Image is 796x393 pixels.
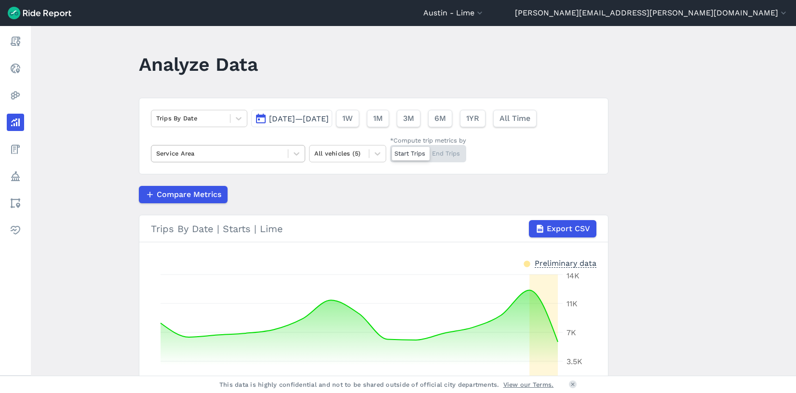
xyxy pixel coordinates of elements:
[139,51,258,78] h1: Analyze Data
[7,60,24,77] a: Realtime
[7,87,24,104] a: Heatmaps
[567,328,576,337] tspan: 7K
[390,136,466,145] div: *Compute trip metrics by
[423,7,485,19] button: Austin - Lime
[493,110,537,127] button: All Time
[7,141,24,158] a: Fees
[151,220,596,237] div: Trips By Date | Starts | Lime
[515,7,788,19] button: [PERSON_NAME][EMAIL_ADDRESS][PERSON_NAME][DOMAIN_NAME]
[157,189,221,200] span: Compare Metrics
[567,357,582,366] tspan: 3.5K
[567,299,578,308] tspan: 11K
[567,271,580,280] tspan: 14K
[460,110,486,127] button: 1YR
[342,113,353,124] span: 1W
[547,223,590,235] span: Export CSV
[403,113,414,124] span: 3M
[7,222,24,239] a: Health
[397,110,420,127] button: 3M
[434,113,446,124] span: 6M
[139,186,228,203] button: Compare Metrics
[7,168,24,185] a: Policy
[336,110,359,127] button: 1W
[373,113,383,124] span: 1M
[7,114,24,131] a: Analyze
[8,7,71,19] img: Ride Report
[7,33,24,50] a: Report
[251,110,332,127] button: [DATE]—[DATE]
[466,113,479,124] span: 1YR
[428,110,452,127] button: 6M
[535,258,596,268] div: Preliminary data
[503,380,554,389] a: View our Terms.
[7,195,24,212] a: Areas
[529,220,596,237] button: Export CSV
[367,110,389,127] button: 1M
[499,113,530,124] span: All Time
[269,114,329,123] span: [DATE]—[DATE]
